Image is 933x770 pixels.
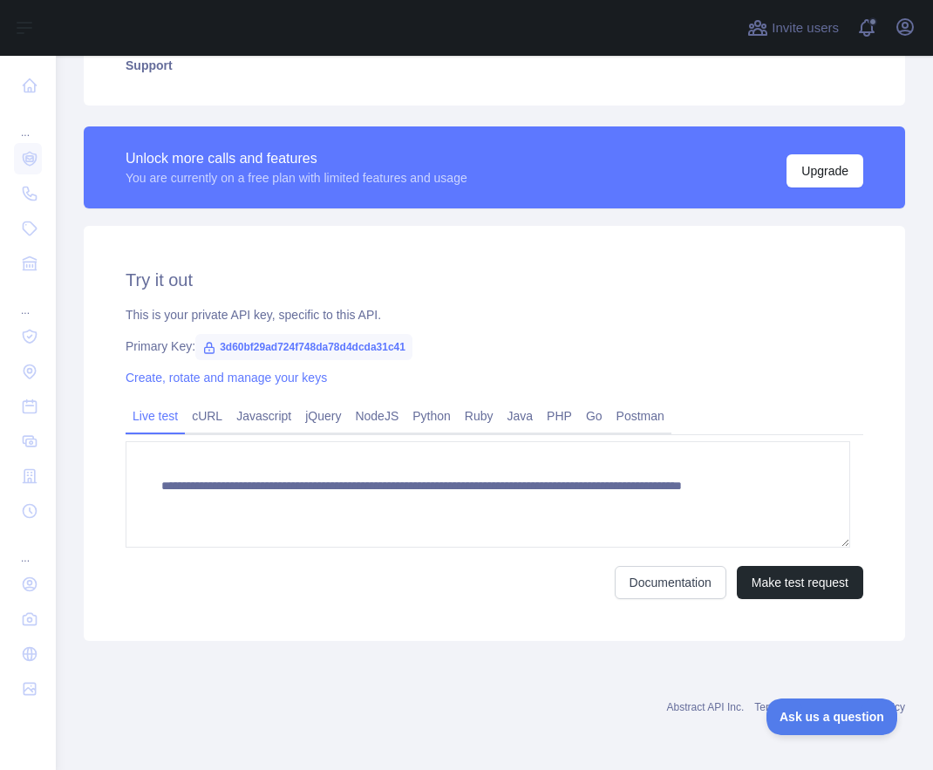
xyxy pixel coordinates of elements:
div: You are currently on a free plan with limited features and usage [126,169,467,187]
div: ... [14,530,42,565]
iframe: Toggle Customer Support [766,698,898,735]
a: Python [405,402,458,430]
span: Invite users [772,18,839,38]
a: Abstract API Inc. [667,701,745,713]
a: Live test [126,402,185,430]
div: This is your private API key, specific to this API. [126,306,863,324]
h2: Try it out [126,268,863,292]
a: Postman [610,402,671,430]
a: Terms of service [754,701,830,713]
button: Make test request [737,566,863,599]
span: 3d60bf29ad724f748da78d4dcda31c41 [195,334,412,360]
a: jQuery [298,402,348,430]
a: Go [579,402,610,430]
div: Unlock more calls and features [126,148,467,169]
a: NodeJS [348,402,405,430]
a: Ruby [458,402,501,430]
a: Javascript [229,402,298,430]
a: Create, rotate and manage your keys [126,371,327,385]
a: Documentation [615,566,726,599]
button: Invite users [744,14,842,42]
div: Primary Key: [126,337,863,355]
a: Support [105,46,884,85]
div: ... [14,283,42,317]
a: PHP [540,402,579,430]
a: Java [501,402,541,430]
a: cURL [185,402,229,430]
div: ... [14,105,42,140]
button: Upgrade [787,154,863,187]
